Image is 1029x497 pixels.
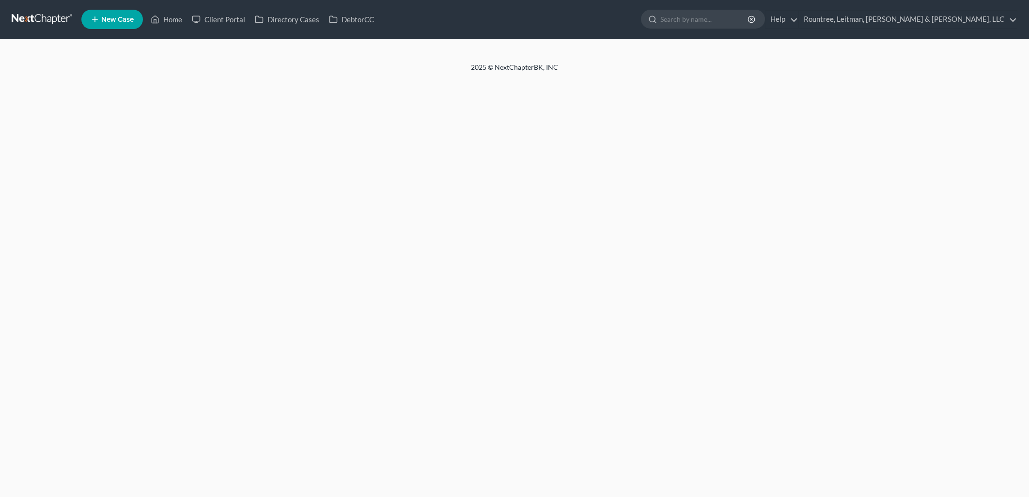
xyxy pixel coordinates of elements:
[238,62,791,80] div: 2025 © NextChapterBK, INC
[146,11,187,28] a: Home
[101,16,134,23] span: New Case
[187,11,250,28] a: Client Portal
[799,11,1017,28] a: Rountree, Leitman, [PERSON_NAME] & [PERSON_NAME], LLC
[324,11,379,28] a: DebtorCC
[765,11,798,28] a: Help
[250,11,324,28] a: Directory Cases
[660,10,749,28] input: Search by name...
